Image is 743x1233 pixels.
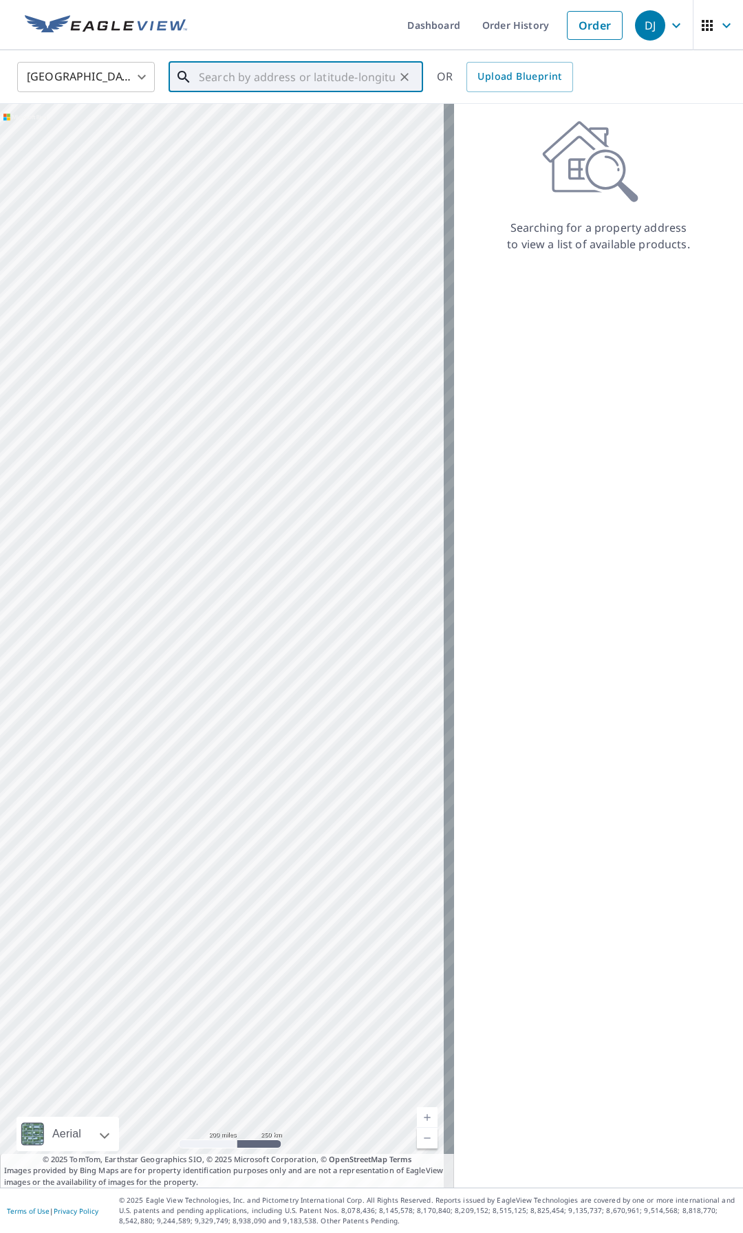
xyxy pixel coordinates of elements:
[54,1206,98,1216] a: Privacy Policy
[389,1154,412,1164] a: Terms
[7,1207,98,1215] p: |
[17,1117,119,1151] div: Aerial
[635,10,665,41] div: DJ
[506,219,691,252] p: Searching for a property address to view a list of available products.
[567,11,623,40] a: Order
[466,62,572,92] a: Upload Blueprint
[417,1107,438,1128] a: Current Level 5, Zoom In
[48,1117,85,1151] div: Aerial
[437,62,573,92] div: OR
[477,68,561,85] span: Upload Blueprint
[119,1195,736,1226] p: © 2025 Eagle View Technologies, Inc. and Pictometry International Corp. All Rights Reserved. Repo...
[417,1128,438,1148] a: Current Level 5, Zoom Out
[395,67,414,87] button: Clear
[7,1206,50,1216] a: Terms of Use
[43,1154,412,1166] span: © 2025 TomTom, Earthstar Geographics SIO, © 2025 Microsoft Corporation, ©
[329,1154,387,1164] a: OpenStreetMap
[25,15,187,36] img: EV Logo
[199,58,395,96] input: Search by address or latitude-longitude
[17,58,155,96] div: [GEOGRAPHIC_DATA]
